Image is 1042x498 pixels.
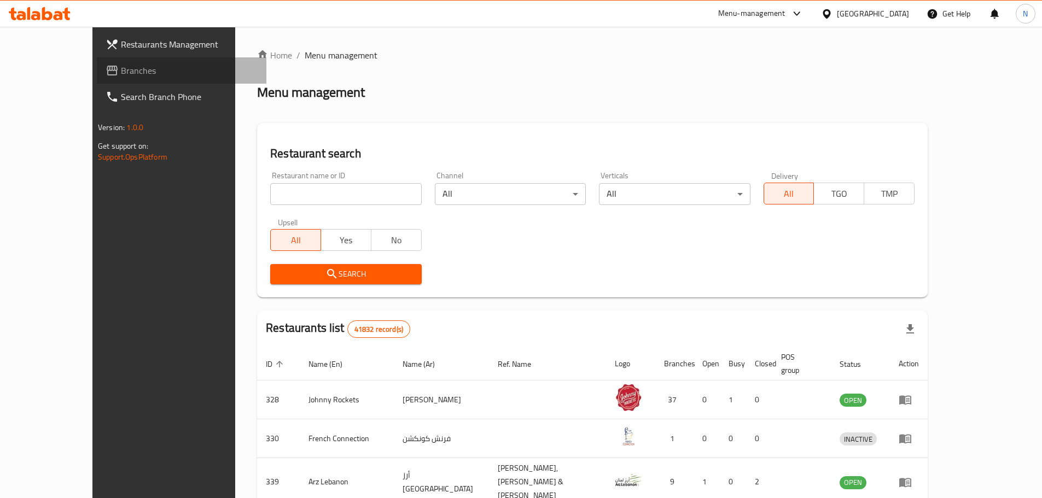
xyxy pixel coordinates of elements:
div: Menu [899,393,919,406]
span: Search [279,267,412,281]
span: OPEN [840,476,866,489]
td: 1 [720,380,746,419]
img: Arz Lebanon [615,466,642,494]
td: 0 [746,419,772,458]
th: Closed [746,347,772,380]
span: Yes [325,232,367,248]
td: 37 [655,380,694,419]
div: Menu-management [718,7,785,20]
th: Open [694,347,720,380]
a: Home [257,49,292,62]
span: OPEN [840,394,866,407]
td: 0 [720,419,746,458]
span: N [1023,8,1028,20]
td: 328 [257,380,300,419]
span: Status [840,358,875,371]
span: 41832 record(s) [348,324,410,335]
span: Menu management [305,49,377,62]
td: 330 [257,419,300,458]
button: All [270,229,321,251]
span: ID [266,358,287,371]
span: 1.0.0 [126,120,143,134]
div: Menu [899,432,919,445]
td: 0 [694,419,720,458]
button: TGO [813,183,864,204]
img: French Connection [615,423,642,450]
a: Branches [97,57,266,84]
div: [GEOGRAPHIC_DATA] [837,8,909,20]
span: Search Branch Phone [121,90,258,103]
td: 0 [746,380,772,419]
h2: Menu management [257,84,365,101]
span: Name (En) [308,358,357,371]
div: All [599,183,750,205]
h2: Restaurant search [270,145,915,162]
div: All [435,183,586,205]
td: [PERSON_NAME] [394,380,489,419]
span: Version: [98,120,125,134]
span: INACTIVE [840,433,877,446]
img: Johnny Rockets [615,384,642,411]
label: Upsell [278,218,298,226]
td: French Connection [300,419,394,458]
th: Logo [606,347,655,380]
td: 0 [694,380,720,419]
span: No [376,232,417,248]
span: Restaurants Management [121,38,258,51]
a: Support.OpsPlatform [98,150,167,164]
button: All [764,183,814,204]
button: Yes [321,229,371,251]
span: Get support on: [98,139,148,153]
span: All [769,186,810,202]
nav: breadcrumb [257,49,928,62]
th: Branches [655,347,694,380]
td: Johnny Rockets [300,380,394,419]
th: Action [890,347,928,380]
span: TGO [818,186,860,202]
label: Delivery [771,172,799,179]
td: 1 [655,419,694,458]
div: Export file [897,316,923,342]
a: Search Branch Phone [97,84,266,110]
span: All [275,232,317,248]
input: Search for restaurant name or ID.. [270,183,421,205]
div: Total records count [347,320,410,338]
span: Ref. Name [498,358,545,371]
div: Menu [899,476,919,489]
span: TMP [869,186,910,202]
button: No [371,229,422,251]
a: Restaurants Management [97,31,266,57]
button: TMP [864,183,915,204]
h2: Restaurants list [266,320,410,338]
th: Busy [720,347,746,380]
span: Branches [121,64,258,77]
button: Search [270,264,421,284]
li: / [296,49,300,62]
td: فرنش كونكشن [394,419,489,458]
span: POS group [781,350,818,377]
span: Name (Ar) [403,358,449,371]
